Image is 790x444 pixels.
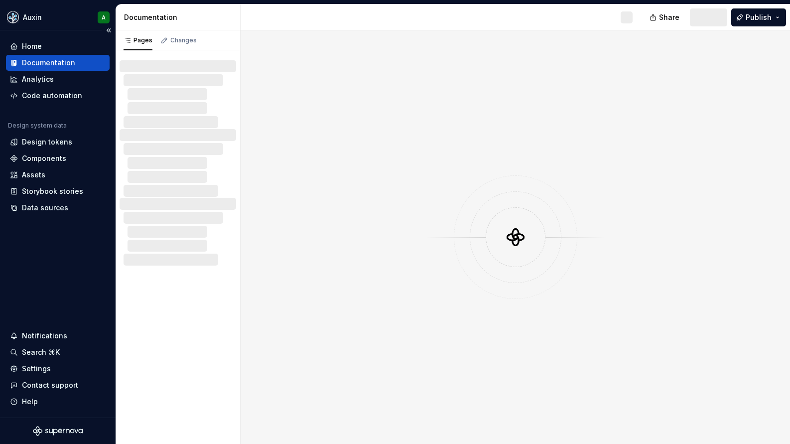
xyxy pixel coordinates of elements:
[659,12,679,22] span: Share
[8,122,67,130] div: Design system data
[22,137,72,147] div: Design tokens
[22,41,42,51] div: Home
[6,328,110,344] button: Notifications
[22,364,51,374] div: Settings
[6,394,110,410] button: Help
[22,153,66,163] div: Components
[124,12,236,22] div: Documentation
[22,397,38,407] div: Help
[6,38,110,54] a: Home
[7,11,19,23] img: 7ff78dc4-d3d8-40c1-8a28-74e668332cb3.png
[33,426,83,436] svg: Supernova Logo
[170,36,197,44] div: Changes
[102,23,116,37] button: Collapse sidebar
[6,88,110,104] a: Code automation
[746,12,772,22] span: Publish
[22,74,54,84] div: Analytics
[22,203,68,213] div: Data sources
[6,167,110,183] a: Assets
[22,91,82,101] div: Code automation
[124,36,152,44] div: Pages
[22,58,75,68] div: Documentation
[22,347,60,357] div: Search ⌘K
[6,361,110,377] a: Settings
[6,183,110,199] a: Storybook stories
[22,331,67,341] div: Notifications
[22,186,83,196] div: Storybook stories
[645,8,686,26] button: Share
[22,380,78,390] div: Contact support
[6,344,110,360] button: Search ⌘K
[6,150,110,166] a: Components
[6,134,110,150] a: Design tokens
[22,170,45,180] div: Assets
[2,6,114,28] button: AuxinA
[6,71,110,87] a: Analytics
[6,55,110,71] a: Documentation
[6,377,110,393] button: Contact support
[6,200,110,216] a: Data sources
[731,8,786,26] button: Publish
[23,12,42,22] div: Auxin
[102,13,106,21] div: A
